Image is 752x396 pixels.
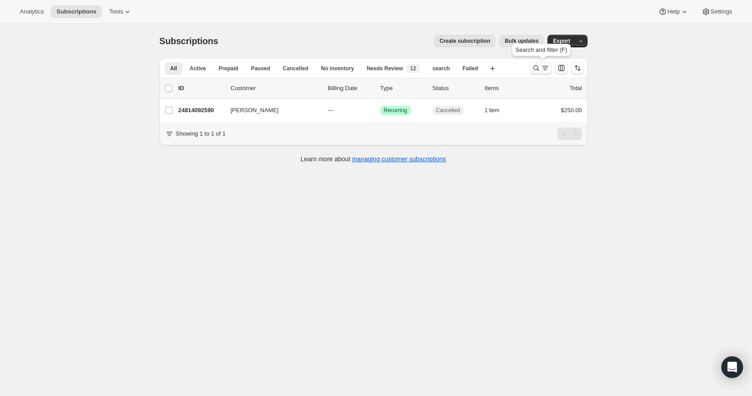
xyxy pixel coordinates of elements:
span: Help [667,8,679,15]
span: 1 item [485,107,500,114]
span: Subscriptions [160,36,219,46]
button: Export [547,35,575,47]
p: Status [433,84,478,93]
button: Subscriptions [51,5,102,18]
span: Active [190,65,206,72]
span: Cancelled [436,107,460,114]
span: All [170,65,177,72]
div: Type [380,84,425,93]
button: Sort the results [571,62,584,74]
button: Search and filter results [530,62,551,74]
p: Learn more about [301,155,446,164]
button: Create subscription [434,35,496,47]
span: Create subscription [439,37,490,45]
span: Paused [251,65,270,72]
p: Total [570,84,582,93]
span: Cancelled [283,65,309,72]
span: Tools [109,8,123,15]
nav: Pagination [557,127,582,140]
div: Open Intercom Messenger [721,356,743,378]
span: Needs Review [367,65,403,72]
p: ID [178,84,223,93]
button: Customize table column order and visibility [555,62,568,74]
button: Analytics [14,5,49,18]
span: Prepaid [219,65,238,72]
button: Settings [696,5,738,18]
button: Help [653,5,694,18]
span: Settings [711,8,732,15]
button: Tools [104,5,137,18]
p: Customer [231,84,321,93]
button: 1 item [485,104,510,117]
span: Recurring [384,107,407,114]
span: --- [328,107,334,114]
p: Billing Date [328,84,373,93]
a: managing customer subscriptions [352,155,446,163]
p: Showing 1 to 1 of 1 [176,129,226,138]
button: [PERSON_NAME] [225,103,315,118]
span: Failed [462,65,478,72]
span: search [433,65,450,72]
span: Subscriptions [56,8,96,15]
span: $250.00 [561,107,582,114]
span: Analytics [20,8,44,15]
span: 12 [410,65,416,72]
div: IDCustomerBilling DateTypeStatusItemsTotal [178,84,582,93]
button: Create new view [485,62,500,75]
span: [PERSON_NAME] [231,106,279,115]
span: No inventory [321,65,354,72]
div: Items [485,84,530,93]
div: 24814092590[PERSON_NAME]---SuccessRecurringCancelled1 item$250.00 [178,104,582,117]
span: Bulk updates [505,37,538,45]
p: 24814092590 [178,106,223,115]
button: Bulk updates [499,35,544,47]
span: Export [553,37,570,45]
